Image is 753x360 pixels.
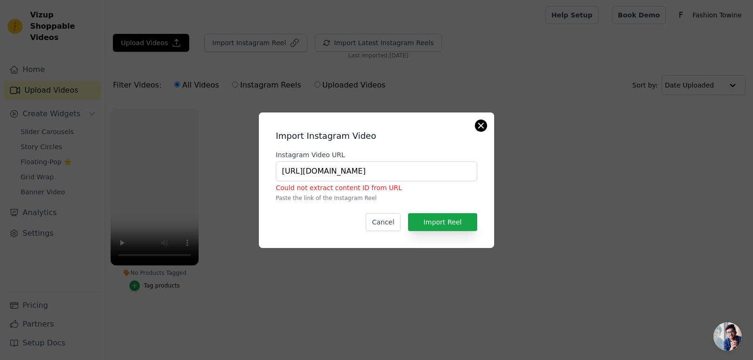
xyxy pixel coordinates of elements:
button: Close modal [475,120,487,131]
a: Open chat [713,322,742,351]
input: https://www.instagram.com/reel/ABC123/ [276,161,477,181]
h2: Import Instagram Video [276,129,477,143]
label: Instagram Video URL [276,150,477,160]
p: Could not extract content ID from URL [276,183,477,192]
button: Import Reel [408,213,477,231]
button: Cancel [366,213,400,231]
p: Paste the link of the Instagram Reel [276,194,477,202]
